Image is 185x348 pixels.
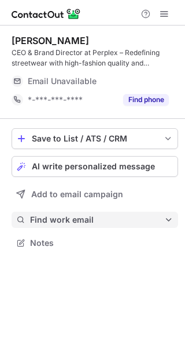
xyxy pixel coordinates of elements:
button: AI write personalized message [12,156,178,177]
button: save-profile-one-click [12,128,178,149]
span: Notes [30,238,173,248]
div: [PERSON_NAME] [12,35,89,46]
button: Reveal Button [123,94,169,106]
span: Find work email [30,215,164,225]
span: Email Unavailable [28,76,97,86]
span: AI write personalized message [32,162,155,171]
div: CEO & Brand Director at Perplex – Redefining streetwear with high-fashion quality and community-d... [12,48,178,68]
img: ContactOut v5.3.10 [12,7,81,21]
div: Save to List / ATS / CRM [32,134,158,143]
span: Add to email campaign [31,190,123,199]
button: Notes [12,235,178,251]
button: Add to email campaign [12,184,178,205]
button: Find work email [12,212,178,228]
